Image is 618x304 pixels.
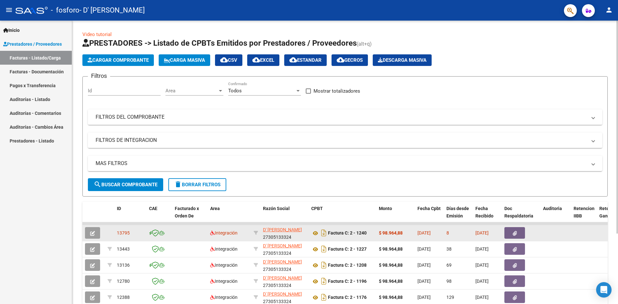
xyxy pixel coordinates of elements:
span: Retencion IIBB [574,206,595,218]
span: Fecha Cpbt [417,206,441,211]
mat-panel-title: FILTROS DEL COMPROBANTE [96,114,587,121]
strong: Factura C: 2 - 1196 [328,279,367,284]
span: (alt+q) [357,41,372,47]
span: - fosforo [51,3,80,17]
span: [DATE] [417,279,431,284]
mat-icon: cloud_download [252,56,260,64]
mat-expansion-panel-header: FILTROS DEL COMPROBANTE [88,109,602,125]
span: Area [165,88,218,94]
span: Integración [210,295,238,300]
div: 27305133324 [263,274,306,288]
span: Descarga Masiva [378,57,426,63]
span: 12780 [117,279,130,284]
button: Borrar Filtros [168,178,226,191]
h3: Filtros [88,71,110,80]
datatable-header-cell: CPBT [309,202,376,230]
i: Descargar documento [320,260,328,270]
button: Buscar Comprobante [88,178,163,191]
datatable-header-cell: Doc Respaldatoria [502,202,540,230]
span: Todos [228,88,242,94]
span: ID [117,206,121,211]
mat-panel-title: MAS FILTROS [96,160,587,167]
span: Integración [210,230,238,235]
strong: Factura C: 2 - 1208 [328,263,367,268]
mat-icon: cloud_download [337,56,344,64]
strong: Factura C: 2 - 1227 [328,247,367,252]
div: 27305133324 [263,290,306,304]
datatable-header-cell: Días desde Emisión [444,202,473,230]
span: 8 [446,230,449,235]
mat-expansion-panel-header: FILTROS DE INTEGRACION [88,133,602,148]
span: [DATE] [417,230,431,235]
strong: Factura C: 2 - 1176 [328,295,367,300]
button: Gecros [332,54,368,66]
span: CSV [220,57,237,63]
span: [DATE] [417,295,431,300]
mat-panel-title: FILTROS DE INTEGRACION [96,137,587,144]
span: Buscar Comprobante [94,182,157,188]
span: [DATE] [475,279,489,284]
span: D' [PERSON_NAME] [263,291,302,297]
mat-icon: person [605,6,613,14]
span: Area [210,206,220,211]
strong: $ 98.964,88 [379,263,403,268]
div: 27305133324 [263,258,306,272]
span: Mostrar totalizadores [314,87,360,95]
span: 13443 [117,246,130,252]
datatable-header-cell: Area [208,202,251,230]
span: 69 [446,263,452,268]
mat-icon: menu [5,6,13,14]
i: Descargar documento [320,292,328,302]
datatable-header-cell: CAE [146,202,172,230]
span: 98 [446,279,452,284]
span: Monto [379,206,392,211]
datatable-header-cell: Razón Social [260,202,309,230]
span: Razón Social [263,206,290,211]
span: Integración [210,246,238,252]
datatable-header-cell: Monto [376,202,415,230]
span: Integración [210,279,238,284]
span: [DATE] [475,230,489,235]
span: Días desde Emisión [446,206,469,218]
mat-icon: delete [174,180,182,188]
i: Descargar documento [320,228,328,238]
span: Estandar [289,57,322,63]
strong: $ 98.964,88 [379,230,403,235]
span: [DATE] [475,295,489,300]
div: Open Intercom Messenger [596,282,612,298]
span: 13795 [117,230,130,235]
span: EXCEL [252,57,274,63]
datatable-header-cell: Fecha Recibido [473,202,502,230]
span: Fecha Recibido [475,206,493,218]
span: Integración [210,263,238,268]
div: 27305133324 [263,226,306,240]
span: D' [PERSON_NAME] [263,243,302,248]
button: Cargar Comprobante [82,54,154,66]
span: Doc Respaldatoria [504,206,533,218]
span: Cargar Comprobante [88,57,149,63]
span: [DATE] [475,263,489,268]
datatable-header-cell: Retencion IIBB [571,202,597,230]
a: Video tutorial [82,32,112,37]
span: PRESTADORES -> Listado de CPBTs Emitidos por Prestadores / Proveedores [82,39,357,48]
span: [DATE] [417,263,431,268]
button: EXCEL [247,54,279,66]
span: Auditoria [543,206,562,211]
span: D' [PERSON_NAME] [263,275,302,281]
span: 13136 [117,263,130,268]
i: Descargar documento [320,276,328,286]
span: D' [PERSON_NAME] [263,259,302,264]
strong: $ 98.964,88 [379,246,403,252]
div: 27305133324 [263,242,306,256]
button: Estandar [284,54,327,66]
mat-icon: search [94,180,101,188]
span: CPBT [311,206,323,211]
button: Carga Masiva [159,54,210,66]
span: Gecros [337,57,363,63]
span: Facturado x Orden De [175,206,199,218]
span: 129 [446,295,454,300]
span: Prestadores / Proveedores [3,41,62,48]
span: - D' [PERSON_NAME] [80,3,145,17]
datatable-header-cell: Facturado x Orden De [172,202,208,230]
button: CSV [215,54,242,66]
